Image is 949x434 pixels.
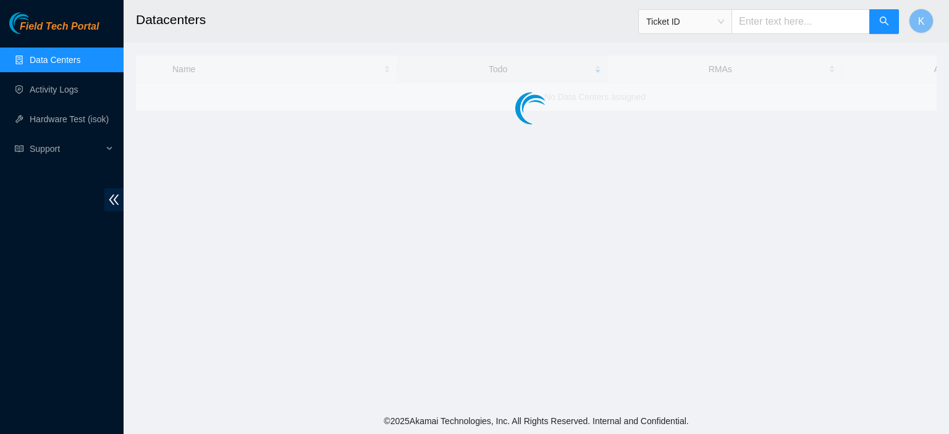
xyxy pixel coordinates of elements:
[30,136,103,161] span: Support
[124,408,949,434] footer: © 2025 Akamai Technologies, Inc. All Rights Reserved. Internal and Confidential.
[20,21,99,33] span: Field Tech Portal
[9,22,99,38] a: Akamai TechnologiesField Tech Portal
[918,14,925,29] span: K
[30,55,80,65] a: Data Centers
[869,9,899,34] button: search
[646,12,724,31] span: Ticket ID
[104,188,124,211] span: double-left
[15,144,23,153] span: read
[732,9,870,34] input: Enter text here...
[30,85,78,94] a: Activity Logs
[9,12,62,34] img: Akamai Technologies
[909,9,934,33] button: K
[879,16,889,28] span: search
[30,114,109,124] a: Hardware Test (isok)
